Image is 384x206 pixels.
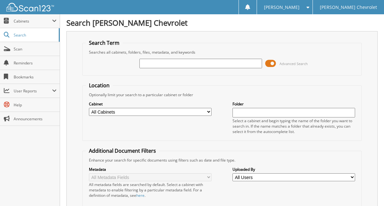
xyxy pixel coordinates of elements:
div: Searches all cabinets, folders, files, metadata, and keywords [86,50,358,55]
label: Folder [232,101,355,107]
span: [PERSON_NAME] Chevrolet [320,5,377,9]
label: Metadata [89,167,212,172]
span: Scan [14,46,57,52]
label: Uploaded By [232,167,355,172]
h1: Search [PERSON_NAME] Chevrolet [66,17,378,28]
div: Enhance your search for specific documents using filters such as date and file type. [86,157,358,163]
span: Cabinets [14,18,52,24]
span: User Reports [14,88,52,94]
a: here [136,193,145,198]
label: Cabinet [89,101,212,107]
span: Announcements [14,116,57,122]
legend: Additional Document Filters [86,147,159,154]
span: Search [14,32,56,38]
legend: Location [86,82,113,89]
div: All metadata fields are searched by default. Select a cabinet with metadata to enable filtering b... [89,182,212,198]
span: Advanced Search [280,61,308,66]
div: Select a cabinet and begin typing the name of the folder you want to search in. If the name match... [232,118,355,134]
img: scan123-logo-white.svg [6,3,54,11]
span: [PERSON_NAME] [264,5,300,9]
div: Optionally limit your search to a particular cabinet or folder [86,92,358,97]
legend: Search Term [86,39,123,46]
span: Help [14,102,57,108]
span: Bookmarks [14,74,57,80]
span: Reminders [14,60,57,66]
